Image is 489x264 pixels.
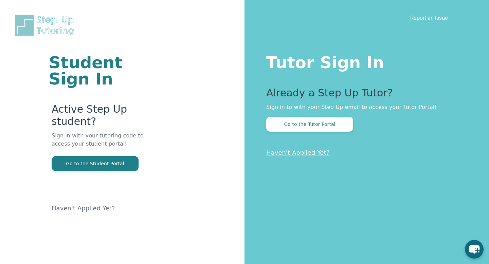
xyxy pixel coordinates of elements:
[266,87,462,103] p: Already a Step Up Tutor?
[410,14,448,21] a: Report an Issue
[52,156,139,171] button: Go to the Student Portal
[52,160,139,167] a: Go to the Student Portal
[52,103,163,132] p: Active Step Up student?
[266,52,462,71] h1: Tutor Sign In
[14,14,79,37] img: Step Up Tutoring horizontal logo
[266,103,462,111] p: Sign in to with your Step Up email to access your Tutor Portal!
[52,205,115,212] a: Haven't Applied Yet?
[465,240,484,259] button: chat-button
[52,132,163,156] p: Sign in with your tutoring code to access your student portal!
[266,149,330,156] a: Haven't Applied Yet?
[266,121,353,127] a: Go to the Tutor Portal
[266,117,353,132] button: Go to the Tutor Portal
[49,54,163,87] h1: Student Sign In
